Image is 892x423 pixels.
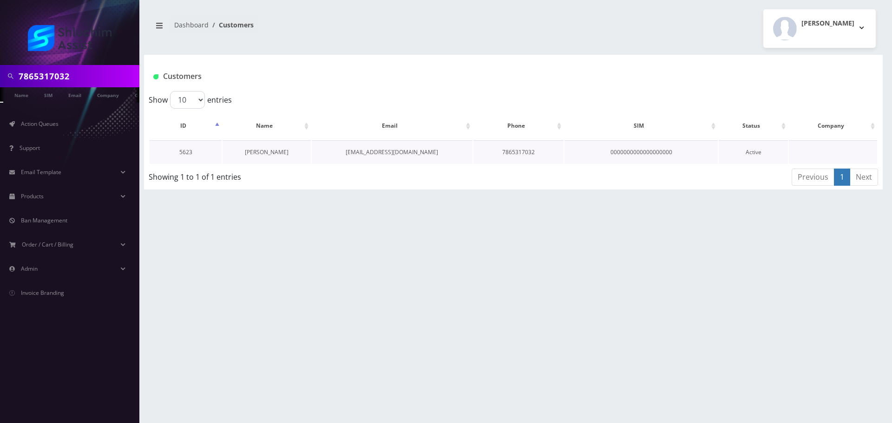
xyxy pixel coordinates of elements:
th: Company: activate to sort column ascending [789,112,877,139]
span: Admin [21,265,38,273]
label: Show entries [149,91,232,109]
h1: Customers [153,72,751,81]
span: Products [21,192,44,200]
select: Showentries [170,91,205,109]
span: Email Template [21,168,61,176]
td: Active [719,140,788,164]
a: Previous [792,169,834,186]
span: Ban Management [21,216,67,224]
a: SIM [39,87,57,102]
div: Showing 1 to 1 of 1 entries [149,168,446,182]
span: Action Queues [21,120,59,128]
th: Name: activate to sort column ascending [223,112,311,139]
a: Company [92,87,124,102]
td: 5623 [150,140,222,164]
h2: [PERSON_NAME] [801,20,854,27]
a: [PERSON_NAME] [245,148,289,156]
td: 7865317032 [473,140,564,164]
nav: breadcrumb [151,15,506,42]
span: Order / Cart / Billing [22,241,73,248]
th: Email: activate to sort column ascending [312,112,472,139]
img: Shluchim Assist [28,25,111,51]
span: Invoice Branding [21,289,64,297]
a: Email [64,87,86,102]
td: 0000000000000000000 [564,140,718,164]
span: Support [20,144,40,152]
td: [EMAIL_ADDRESS][DOMAIN_NAME] [312,140,472,164]
button: [PERSON_NAME] [763,9,876,48]
a: Next [850,169,878,186]
th: Phone: activate to sort column ascending [473,112,564,139]
li: Customers [209,20,254,30]
a: Dashboard [174,20,209,29]
input: Search in Company [19,67,137,85]
th: SIM: activate to sort column ascending [564,112,718,139]
th: ID: activate to sort column descending [150,112,222,139]
a: Name [10,87,33,102]
th: Status: activate to sort column ascending [719,112,788,139]
a: 1 [834,169,850,186]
